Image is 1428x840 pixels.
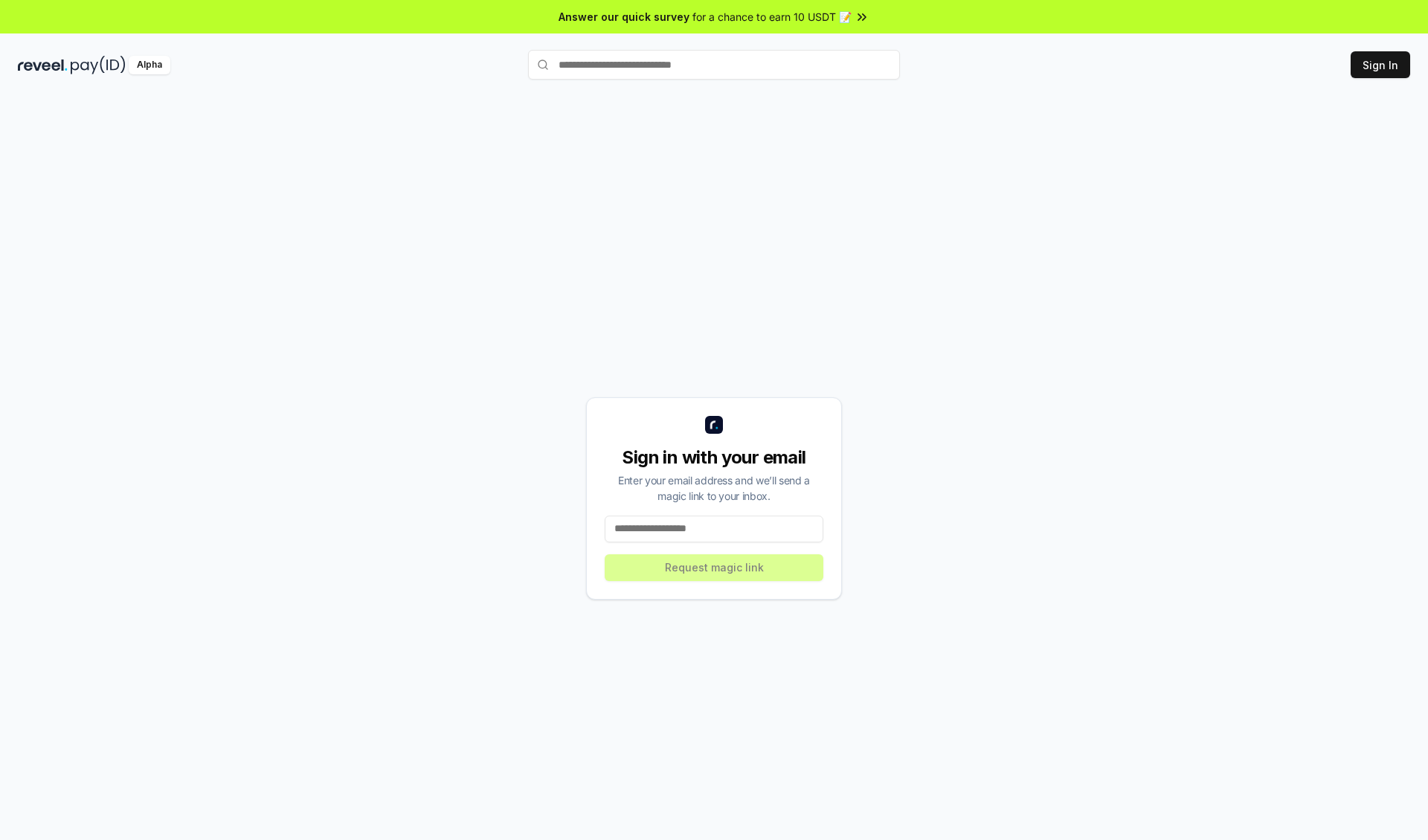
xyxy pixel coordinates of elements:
img: reveel_dark [18,56,68,74]
div: Sign in with your email [605,446,823,469]
div: Enter your email address and we’ll send a magic link to your inbox. [605,472,823,504]
img: logo_small [705,416,723,434]
img: pay_id [71,56,126,74]
span: Answer our quick survey [559,9,689,25]
span: for a chance to earn 10 USDT 📝 [692,9,852,25]
div: Alpha [129,56,170,74]
button: Sign In [1351,51,1410,78]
